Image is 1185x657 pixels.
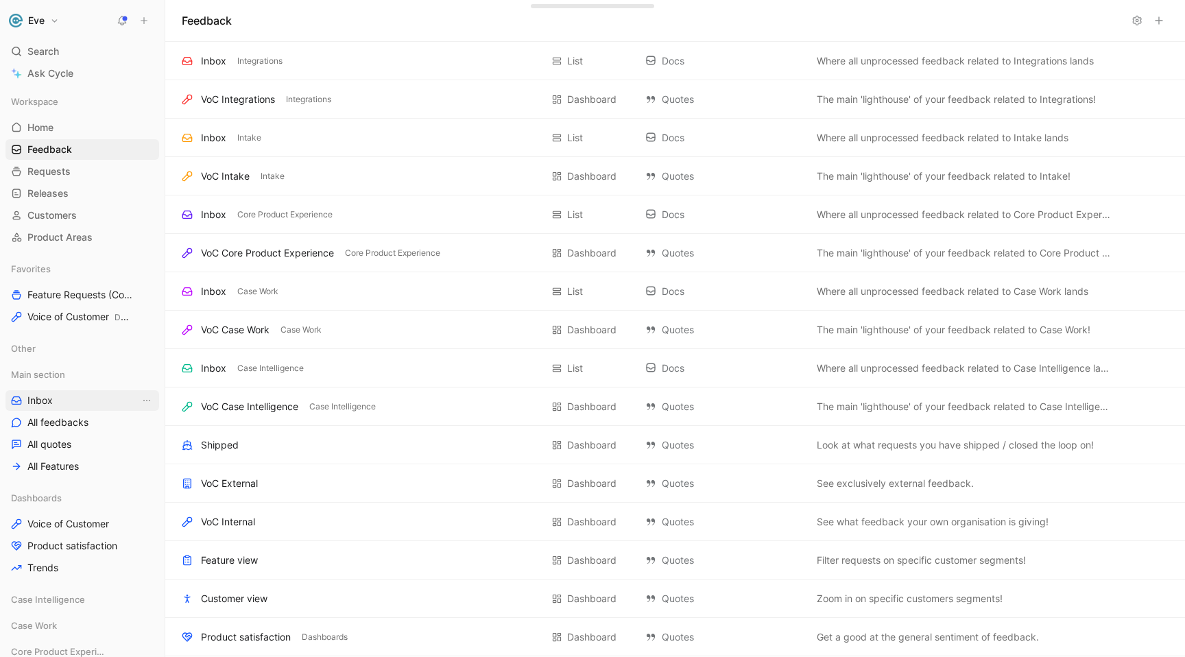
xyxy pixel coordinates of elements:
[5,183,159,204] a: Releases
[817,475,974,492] span: See exclusively external feedback.
[5,488,159,578] div: DashboardsVoice of CustomerProduct satisfactionTrends
[165,503,1185,541] div: VoC InternalDashboard QuotesSee what feedback your own organisation is giving!View actions
[27,65,73,82] span: Ask Cycle
[27,208,77,222] span: Customers
[5,161,159,182] a: Requests
[165,541,1185,580] div: Feature viewDashboard QuotesFilter requests on specific customer segments!View actions
[645,53,803,69] div: Docs
[309,400,376,414] span: Case Intelligence
[645,360,803,377] div: Docs
[645,398,803,415] div: Quotes
[165,272,1185,311] div: InboxCase WorkList DocsWhere all unprocessed feedback related to Case Work landsView actions
[201,590,267,607] div: Customer view
[286,93,331,106] span: Integrations
[235,208,335,221] button: Core Product Experience
[5,307,159,327] a: Voice of CustomerDashboards
[201,552,258,569] div: Feature view
[235,285,281,298] button: Case Work
[645,206,803,223] div: Docs
[5,514,159,534] a: Voice of Customer
[814,91,1099,108] button: The main 'lighthouse' of your feedback related to Integrations!
[165,426,1185,464] div: ShippedDashboard QuotesLook at what requests you have shipped / closed the loop on!View actions
[201,53,226,69] div: Inbox
[817,245,1110,261] span: The main 'lighthouse' of your feedback related to Core Product Experience!
[165,311,1185,349] div: VoC Case WorkCase WorkDashboard QuotesThe main 'lighthouse' of your feedback related to Case Work...
[201,398,298,415] div: VoC Case Intelligence
[165,580,1185,618] div: Customer viewDashboard QuotesZoom in on specific customers segments!View actions
[645,168,803,184] div: Quotes
[5,227,159,248] a: Product Areas
[201,91,275,108] div: VoC Integrations
[5,41,159,62] div: Search
[342,247,443,259] button: Core Product Experience
[11,95,58,108] span: Workspace
[567,398,617,415] div: Dashboard
[201,437,239,453] div: Shipped
[237,54,283,68] span: Integrations
[11,491,62,505] span: Dashboards
[201,130,226,146] div: Inbox
[27,187,69,200] span: Releases
[567,590,617,607] div: Dashboard
[5,285,159,305] a: Feature Requests (Core Product)
[814,245,1113,261] button: The main 'lighthouse' of your feedback related to Core Product Experience!
[5,91,159,112] div: Workspace
[11,368,65,381] span: Main section
[165,387,1185,426] div: VoC Case IntelligenceCase IntelligenceDashboard QuotesThe main 'lighthouse' of your feedback rela...
[201,283,226,300] div: Inbox
[201,629,291,645] div: Product satisfaction
[817,91,1096,108] span: The main 'lighthouse' of your feedback related to Integrations!
[5,589,159,610] div: Case Intelligence
[5,488,159,508] div: Dashboards
[165,618,1185,656] div: Product satisfactionDashboardsDashboard QuotesGet a good at the general sentiment of feedback.Vie...
[817,53,1094,69] span: Where all unprocessed feedback related to Integrations lands
[27,561,58,575] span: Trends
[5,434,159,455] a: All quotes
[567,322,617,338] div: Dashboard
[9,14,23,27] img: Eve
[567,168,617,184] div: Dashboard
[814,206,1113,223] button: Where all unprocessed feedback related to Core Product Experience lands
[307,401,379,413] button: Case Intelligence
[5,536,159,556] a: Product satisfaction
[27,517,109,531] span: Voice of Customer
[5,412,159,433] a: All feedbacks
[5,589,159,614] div: Case Intelligence
[567,130,583,146] div: List
[165,157,1185,195] div: VoC IntakeIntakeDashboard QuotesThe main 'lighthouse' of your feedback related to Intake!View act...
[5,338,159,359] div: Other
[645,130,803,146] div: Docs
[5,615,159,636] div: Case Work
[814,514,1051,530] button: See what feedback your own organisation is giving!
[165,42,1185,80] div: InboxIntegrationsList DocsWhere all unprocessed feedback related to Integrations landsView actions
[27,539,117,553] span: Product satisfaction
[27,143,72,156] span: Feedback
[5,390,159,411] a: InboxView actions
[201,168,250,184] div: VoC Intake
[814,475,977,492] button: See exclusively external feedback.
[814,53,1097,69] button: Where all unprocessed feedback related to Integrations lands
[645,629,803,645] div: Quotes
[182,12,232,29] h1: Feedback
[201,322,270,338] div: VoC Case Work
[567,437,617,453] div: Dashboard
[27,288,135,302] span: Feature Requests (Core Product)
[567,206,583,223] div: List
[261,169,285,183] span: Intake
[567,245,617,261] div: Dashboard
[5,456,159,477] a: All Features
[27,459,79,473] span: All Features
[5,259,159,279] div: Favorites
[299,631,350,643] button: Dashboards
[645,475,803,492] div: Quotes
[817,322,1090,338] span: The main 'lighthouse' of your feedback related to Case Work!
[201,360,226,377] div: Inbox
[567,53,583,69] div: List
[567,360,583,377] div: List
[27,438,71,451] span: All quotes
[5,11,62,30] button: EveEve
[817,437,1094,453] span: Look at what requests you have shipped / closed the loop on!
[5,205,159,226] a: Customers
[567,552,617,569] div: Dashboard
[201,475,258,492] div: VoC External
